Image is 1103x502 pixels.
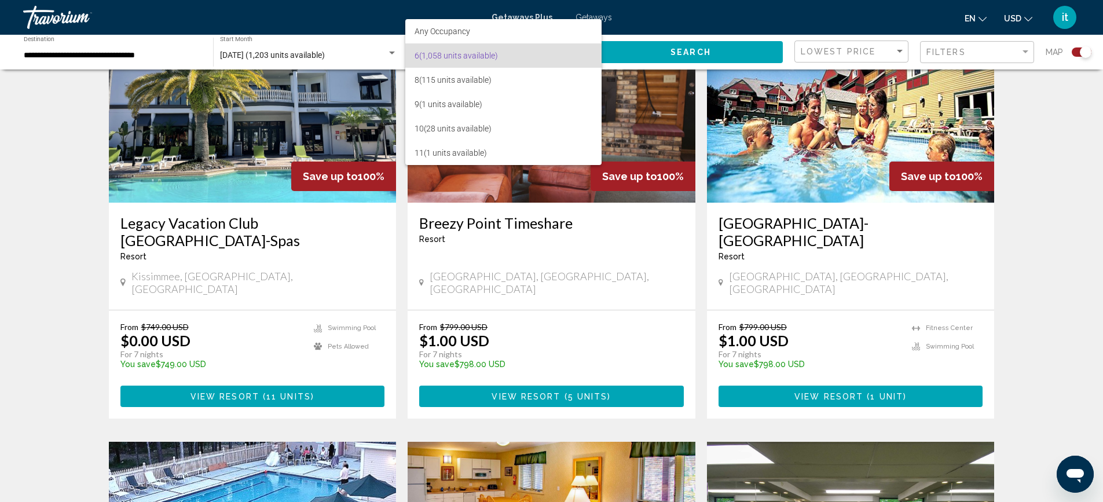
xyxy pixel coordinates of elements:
span: 10 (28 units available) [415,116,592,141]
span: 8 (115 units available) [415,68,592,92]
span: 9 (1 units available) [415,92,592,116]
span: 11 (1 units available) [415,141,592,165]
iframe: Button to launch messaging window [1057,456,1094,493]
span: Any Occupancy [415,27,470,36]
span: 6 (1,058 units available) [415,43,592,68]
